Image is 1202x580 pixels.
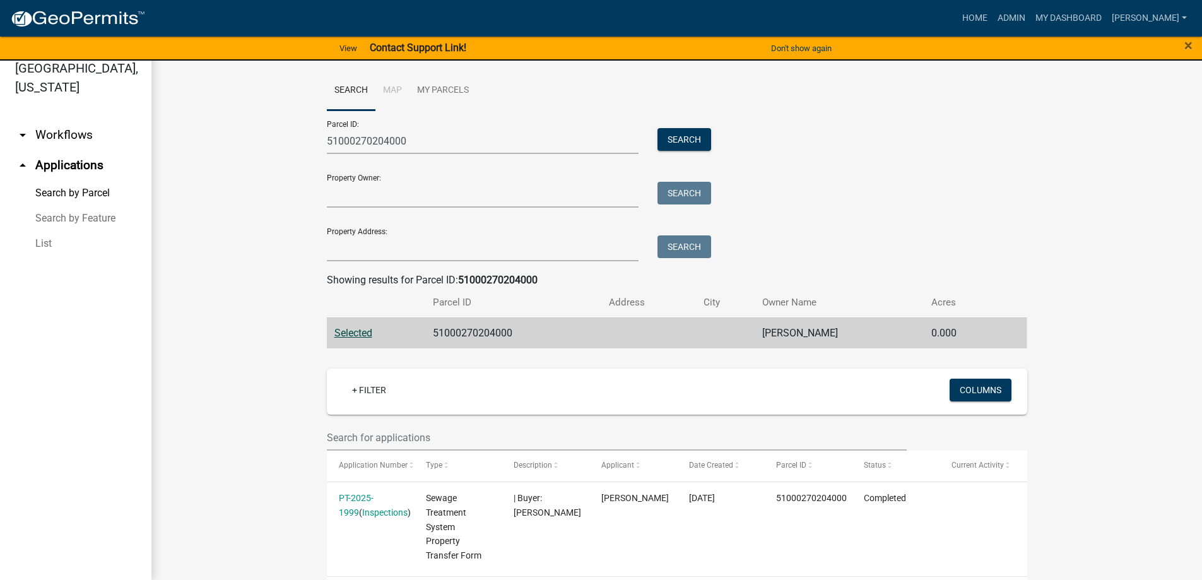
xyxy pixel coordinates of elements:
[327,71,375,111] a: Search
[766,38,837,59] button: Don't show again
[410,71,476,111] a: My Parcels
[696,288,755,317] th: City
[689,461,733,470] span: Date Created
[957,6,993,30] a: Home
[426,461,442,470] span: Type
[993,6,1030,30] a: Admin
[689,493,715,503] span: 08/07/2025
[776,493,847,503] span: 51000270204000
[514,461,552,470] span: Description
[327,451,415,481] datatable-header-cell: Application Number
[362,507,408,518] a: Inspections
[924,288,999,317] th: Acres
[657,235,711,258] button: Search
[864,493,906,503] span: Completed
[755,288,924,317] th: Owner Name
[425,288,601,317] th: Parcel ID
[657,182,711,204] button: Search
[677,451,765,481] datatable-header-cell: Date Created
[425,317,601,348] td: 51000270204000
[950,379,1011,401] button: Columns
[327,273,1027,288] div: Showing results for Parcel ID:
[1184,38,1193,53] button: Close
[514,493,581,518] span: | Buyer: Dayton T. Hammers
[334,38,362,59] a: View
[764,451,852,481] datatable-header-cell: Parcel ID
[589,451,677,481] datatable-header-cell: Applicant
[342,379,396,401] a: + Filter
[852,451,940,481] datatable-header-cell: Status
[426,493,481,560] span: Sewage Treatment System Property Transfer Form
[370,42,466,54] strong: Contact Support Link!
[339,493,374,518] a: PT-2025-1999
[1184,37,1193,54] span: ×
[414,451,502,481] datatable-header-cell: Type
[601,461,634,470] span: Applicant
[657,128,711,151] button: Search
[601,493,669,503] span: Treva Mayfield
[601,288,697,317] th: Address
[458,274,538,286] strong: 51000270204000
[864,461,886,470] span: Status
[339,461,408,470] span: Application Number
[334,327,372,339] a: Selected
[924,317,999,348] td: 0.000
[1107,6,1192,30] a: [PERSON_NAME]
[339,491,402,520] div: ( )
[952,461,1004,470] span: Current Activity
[327,425,907,451] input: Search for applications
[940,451,1027,481] datatable-header-cell: Current Activity
[15,127,30,143] i: arrow_drop_down
[776,461,806,470] span: Parcel ID
[502,451,589,481] datatable-header-cell: Description
[15,158,30,173] i: arrow_drop_up
[1030,6,1107,30] a: My Dashboard
[755,317,924,348] td: [PERSON_NAME]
